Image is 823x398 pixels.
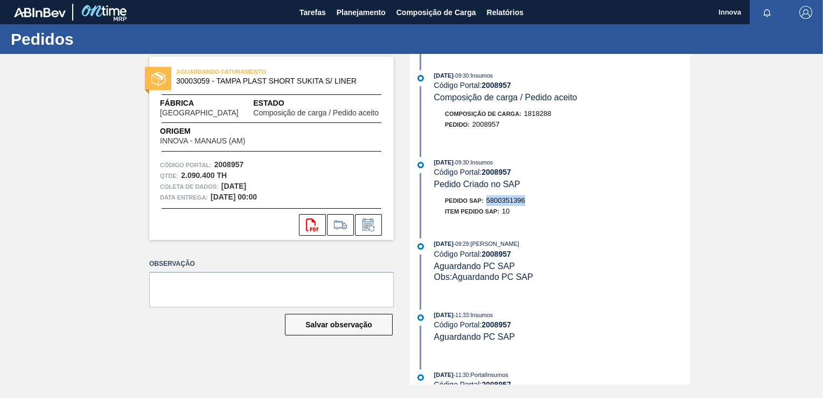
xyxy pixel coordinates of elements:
img: atual [417,314,424,321]
span: : Insumos [469,72,493,79]
div: Código Portal: [434,81,690,90]
span: Obs: Aguardando PC SAP [434,272,533,282]
span: - 11:30 [454,372,469,378]
span: : Insumos [469,159,493,166]
span: INNOVA - MANAUS (AM) [160,137,245,145]
strong: 2008957 [482,250,511,258]
span: Pedido SAP: [445,197,484,204]
span: [DATE] [434,241,454,247]
span: - 09:29 [454,241,469,247]
span: Aguardando PC SAP [434,332,515,341]
span: - 09:30 [454,160,469,166]
font: Código Portal: [160,162,212,168]
img: atual [417,374,424,381]
div: Ir para Composição de Carga [327,214,354,236]
span: [DATE] [434,372,454,378]
span: Composição de carga / Pedido aceito [253,109,379,117]
span: Tarefas [299,6,326,19]
strong: [DATE] 00:00 [211,193,257,201]
img: atual [417,162,424,168]
strong: 2008957 [214,160,244,169]
label: Observação [149,256,394,272]
span: - 11:33 [454,312,469,318]
img: atual [417,75,424,81]
span: Aguardando PC SAP [434,262,515,271]
strong: 2008957 [482,380,511,389]
span: 2008957 [472,120,500,128]
strong: 2008957 [482,168,511,176]
button: Notificações [750,5,784,20]
img: atual [417,243,424,250]
div: Abrir arquivo PDF [299,214,326,236]
div: Código Portal: [434,168,690,176]
span: AGUARDANDO FATURAMENTO [176,66,327,77]
span: 5800351396 [486,196,525,204]
span: [DATE] [434,312,454,318]
div: Código Portal: [434,250,690,258]
strong: [DATE] [221,182,246,190]
span: 30003059 - TAMPA PLAST SHORT SUKITA S/ LINER [176,77,372,85]
span: Composição de Carga [396,6,476,19]
span: : [PERSON_NAME] [469,241,519,247]
strong: 2008957 [482,81,511,90]
button: Salvar observação [285,314,393,335]
div: Código Portal: [434,380,690,389]
span: Qtde : [160,170,178,181]
span: Coleta de dados: [160,181,219,192]
img: Logout [799,6,812,19]
span: Composição de carga / Pedido aceito [434,93,577,102]
div: Informar alteração no pedido [355,214,382,236]
img: estado [151,72,165,86]
span: Origem [160,126,276,137]
span: 10 [502,207,510,215]
span: - 09:30 [454,73,469,79]
span: Composição de Carga : [445,111,521,117]
span: Item pedido SAP: [445,208,499,215]
img: TNhmsLtSVTkK8tSr43FrP2fwEKptu5GPRR3wAAAABJRU5ErkJggg== [14,8,66,17]
span: Planejamento [337,6,386,19]
span: [GEOGRAPHIC_DATA] [160,109,239,117]
span: Relatórios [487,6,524,19]
h1: Pedidos [11,33,202,45]
span: Pedido : [445,121,470,128]
span: 1818288 [524,109,552,118]
div: Código Portal: [434,320,690,329]
span: Pedido Criado no SAP [434,180,520,189]
span: [DATE] [434,72,454,79]
span: : Insumos [469,312,493,318]
span: Estado [253,98,383,109]
span: Fábrica [160,98,253,109]
strong: 2008957 [482,320,511,329]
span: Data entrega: [160,192,208,203]
span: : PortalInsumos [469,372,508,378]
strong: 2.090.400 TH [181,171,227,180]
span: [DATE] [434,159,454,166]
